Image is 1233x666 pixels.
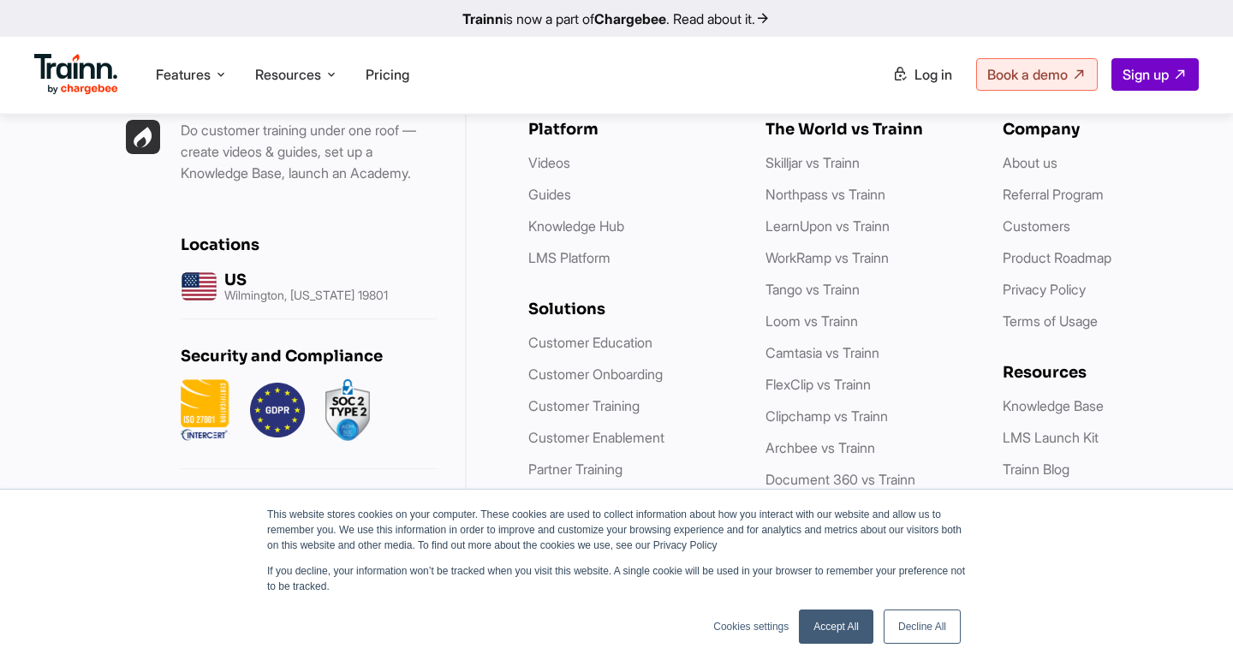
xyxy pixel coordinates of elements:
[325,379,370,441] img: soc2
[528,120,731,139] h6: Platform
[1003,461,1069,478] a: Trainn Blog
[224,289,388,301] p: Wilmington, [US_STATE] 19801
[765,344,879,361] a: Camtasia vs Trainn
[1003,429,1099,446] a: LMS Launch Kit
[765,281,860,298] a: Tango vs Trainn
[914,67,952,84] span: Log in
[976,59,1098,92] a: Book a demo
[1003,397,1104,414] a: Knowledge Base
[366,67,409,84] a: Pricing
[181,235,438,254] h6: Locations
[528,397,640,414] a: Customer Training
[528,334,652,351] a: Customer Education
[528,186,571,203] a: Guides
[882,60,962,91] a: Log in
[987,67,1068,84] span: Book a demo
[267,507,966,553] p: This website stores cookies on your computer. These cookies are used to collect information about...
[765,439,875,456] a: Archbee vs Trainn
[1003,312,1098,330] a: Terms of Usage
[181,347,438,366] h6: Security and Compliance
[765,154,860,171] a: Skilljar vs Trainn
[181,120,438,184] p: Do customer training under one roof — create videos & guides, set up a Knowledge Base, launch an ...
[528,154,570,171] a: Videos
[1111,59,1199,92] a: Sign up
[765,471,915,488] a: Document 360 vs Trainn
[126,120,160,154] img: Trainn | everything under one roof
[250,379,305,441] img: GDPR.png
[713,619,789,634] a: Cookies settings
[181,379,229,441] img: ISO
[255,66,321,85] span: Resources
[1003,363,1206,382] h6: Resources
[528,249,611,266] a: LMS Platform
[765,217,890,235] a: LearnUpon vs Trainn
[765,312,858,330] a: Loom vs Trainn
[765,376,871,393] a: FlexClip vs Trainn
[799,610,873,644] a: Accept All
[267,563,966,594] p: If you decline, your information won’t be tracked when you visit this website. A single cookie wi...
[156,66,211,85] span: Features
[528,217,624,235] a: Knowledge Hub
[1003,154,1057,171] a: About us
[1003,217,1070,235] a: Customers
[1003,186,1104,203] a: Referral Program
[884,610,961,644] a: Decline All
[462,10,503,27] b: Trainn
[181,268,217,305] img: us headquarters
[34,54,118,95] img: Trainn Logo
[1003,120,1206,139] h6: Company
[594,10,666,27] b: Chargebee
[1123,67,1169,84] span: Sign up
[765,407,888,425] a: Clipchamp vs Trainn
[1003,281,1086,298] a: Privacy Policy
[765,120,968,139] h6: The World vs Trainn
[1003,249,1111,266] a: Product Roadmap
[765,186,885,203] a: Northpass vs Trainn
[224,271,388,289] h6: US
[528,300,731,318] h6: Solutions
[528,461,622,478] a: Partner Training
[528,366,663,383] a: Customer Onboarding
[528,429,664,446] a: Customer Enablement
[765,249,889,266] a: WorkRamp vs Trainn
